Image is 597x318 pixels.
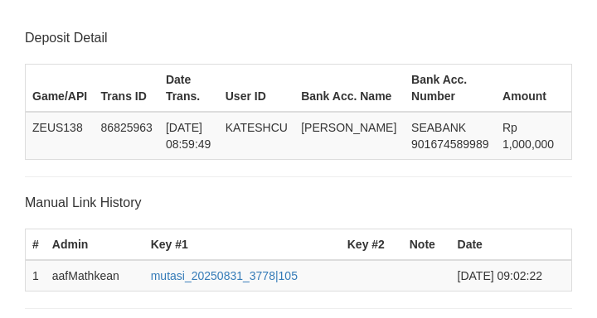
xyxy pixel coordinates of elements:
[26,64,95,112] th: Game/API
[46,260,144,291] td: aafMathkean
[95,64,159,112] th: Trans ID
[411,121,466,134] span: SEABANK
[151,269,298,282] a: mutasi_20250831_3778|105
[25,194,572,212] p: Manual Link History
[294,64,405,112] th: Bank Acc. Name
[26,112,95,160] td: ZEUS138
[25,29,572,47] p: Deposit Detail
[144,229,341,261] th: Key #1
[403,229,451,261] th: Note
[341,229,403,261] th: Key #2
[166,121,211,151] span: [DATE] 08:59:49
[451,260,572,291] td: [DATE] 09:02:22
[26,229,46,261] th: #
[95,112,159,160] td: 86825963
[159,64,219,112] th: Date Trans.
[46,229,144,261] th: Admin
[226,121,288,134] span: KATESHCU
[26,260,46,291] td: 1
[301,121,396,134] span: [PERSON_NAME]
[451,229,572,261] th: Date
[502,121,554,151] span: Rp 1,000,000
[219,64,294,112] th: User ID
[411,137,488,151] span: Copy 901674589989 to clipboard
[496,64,572,112] th: Amount
[405,64,496,112] th: Bank Acc. Number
